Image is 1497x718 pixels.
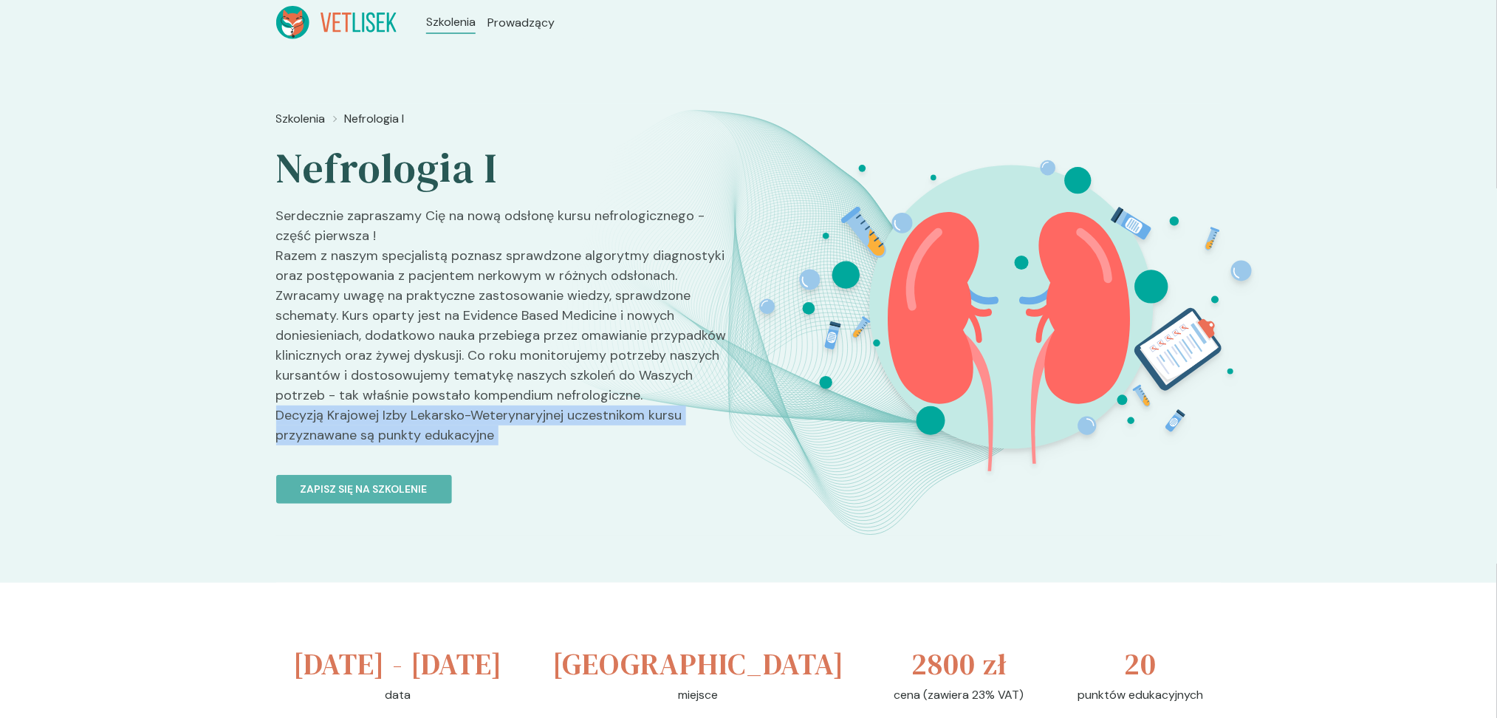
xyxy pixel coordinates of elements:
p: Zapisz się na szkolenie [301,482,428,497]
h3: [GEOGRAPHIC_DATA] [552,642,844,686]
p: cena (zawiera 23% VAT) [894,686,1024,704]
button: Zapisz się na szkolenie [276,475,452,504]
a: Szkolenia [276,110,326,128]
a: Nefrologia I [345,110,405,128]
a: Prowadzący [487,14,555,32]
a: Zapisz się na szkolenie [276,457,737,504]
a: Szkolenia [426,13,476,31]
p: miejsce [679,686,719,704]
p: Serdecznie zapraszamy Cię na nową odsłonę kursu nefrologicznego - część pierwsza ! Razem z naszym... [276,206,737,457]
h2: Nefrologia I [276,143,737,194]
img: ZpbSrx5LeNNTxNrf_Nefro_BT.svg [747,104,1271,498]
p: data [386,686,411,704]
p: punktów edukacyjnych [1078,686,1204,704]
h3: [DATE] - [DATE] [294,642,503,686]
